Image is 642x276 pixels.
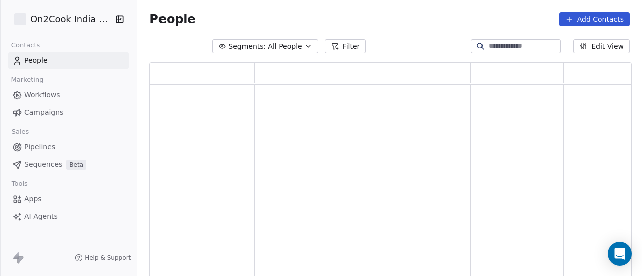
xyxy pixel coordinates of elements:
span: Contacts [7,38,44,53]
button: Add Contacts [559,12,630,26]
span: People [24,55,48,66]
span: Apps [24,194,42,204]
a: AI Agents [8,208,129,225]
button: On2Cook India Pvt. Ltd. [12,11,108,28]
span: Help & Support [85,254,131,262]
a: SequencesBeta [8,156,129,173]
span: Sales [7,124,33,139]
span: All People [268,41,302,52]
button: Edit View [573,39,630,53]
a: Help & Support [75,254,131,262]
button: Filter [325,39,366,53]
span: Campaigns [24,107,63,118]
span: People [149,12,195,27]
span: AI Agents [24,211,58,222]
span: Workflows [24,90,60,100]
span: Segments: [228,41,266,52]
a: Campaigns [8,104,129,121]
span: Sequences [24,159,62,170]
span: Tools [7,176,32,191]
a: Apps [8,191,129,207]
span: Pipelines [24,142,55,152]
span: On2Cook India Pvt. Ltd. [30,13,113,26]
span: Beta [66,160,86,170]
a: People [8,52,129,69]
div: Open Intercom Messenger [608,242,632,266]
a: Pipelines [8,139,129,155]
a: Workflows [8,87,129,103]
span: Marketing [7,72,48,87]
